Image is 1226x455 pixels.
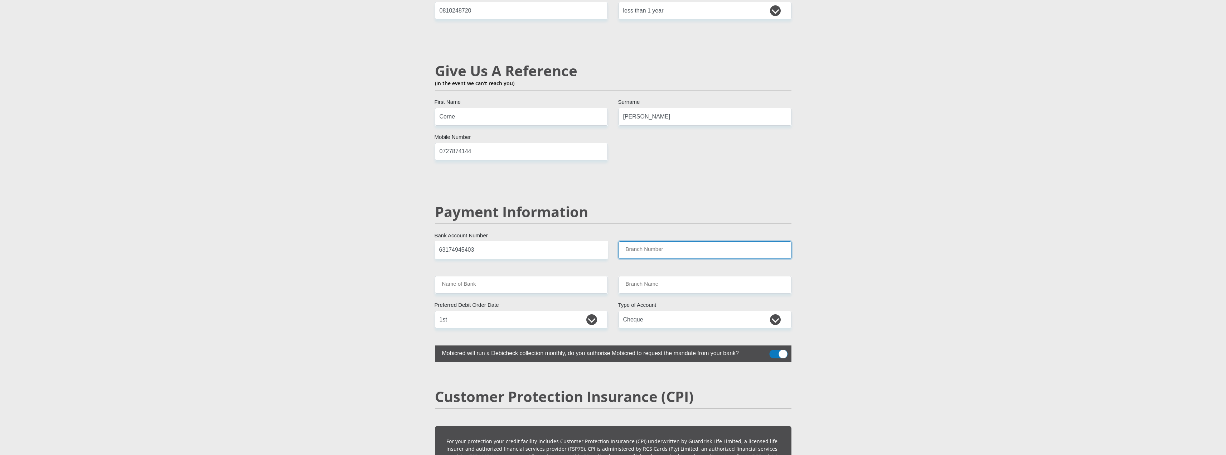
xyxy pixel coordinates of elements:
h2: Give Us A Reference [435,62,791,79]
input: Bank Account Number [435,241,608,259]
input: Branch Name [619,276,791,294]
label: Mobicred will run a Debicheck collection monthly, do you authorise Mobicred to request the mandat... [435,345,756,359]
input: Name of Bank [435,276,608,294]
input: Mobile Number [435,143,608,160]
h2: Payment Information [435,203,791,221]
input: Name [435,108,608,125]
input: Employer Work Number [435,2,608,19]
input: Branch Number [619,241,791,259]
h2: Customer Protection Insurance (CPI) [435,388,791,405]
p: (In the event we can't reach you) [435,79,791,87]
input: Surname [619,108,791,125]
